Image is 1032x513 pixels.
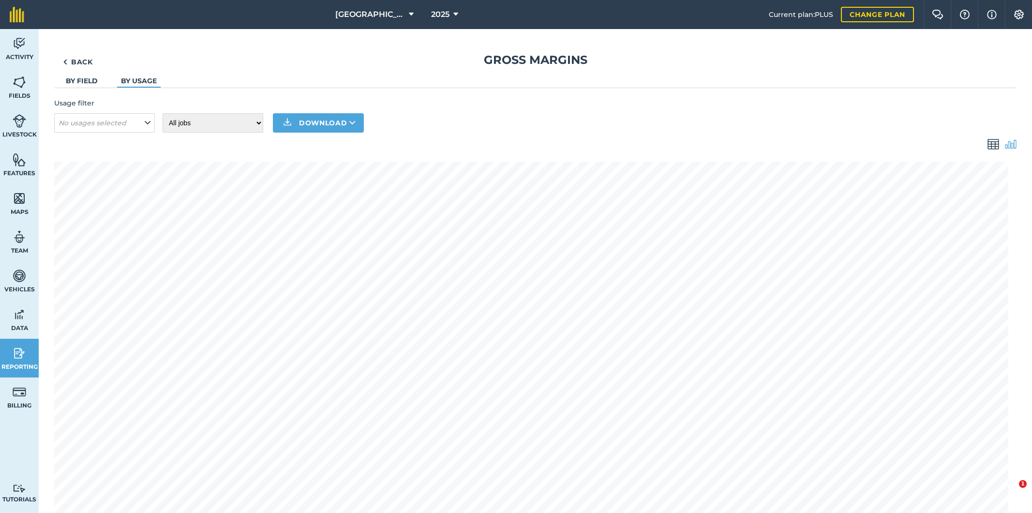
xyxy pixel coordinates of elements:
a: By field [66,76,98,85]
img: svg+xml;base64,PD94bWwgdmVyc2lvbj0iMS4wIiBlbmNvZGluZz0idXRmLTgiPz4KPCEtLSBHZW5lcmF0b3I6IEFkb2JlIE... [13,307,26,322]
img: svg+xml;base64,PD94bWwgdmVyc2lvbj0iMS4wIiBlbmNvZGluZz0idXRmLTgiPz4KPCEtLSBHZW5lcmF0b3I6IEFkb2JlIE... [13,36,26,51]
span: Current plan : PLUS [769,9,833,20]
img: Download icon [282,117,293,129]
img: svg+xml;base64,PD94bWwgdmVyc2lvbj0iMS4wIiBlbmNvZGluZz0idXRmLTgiPz4KPCEtLSBHZW5lcmF0b3I6IEFkb2JlIE... [13,230,26,244]
span: [GEOGRAPHIC_DATA] [335,9,405,20]
span: 1 [1019,480,1027,488]
button: No usages selected [54,113,155,133]
img: svg+xml;base64,PHN2ZyB4bWxucz0iaHR0cDovL3d3dy53My5vcmcvMjAwMC9zdmciIHdpZHRoPSIxNyIgaGVpZ2h0PSIxNy... [987,9,997,20]
img: svg+xml;base64,PD94bWwgdmVyc2lvbj0iMS4wIiBlbmNvZGluZz0idXRmLTgiPz4KPCEtLSBHZW5lcmF0b3I6IEFkb2JlIE... [13,114,26,128]
img: Two speech bubbles overlapping with the left bubble in the forefront [932,10,943,19]
img: svg+xml;base64,PD94bWwgdmVyc2lvbj0iMS4wIiBlbmNvZGluZz0idXRmLTgiPz4KPCEtLSBHZW5lcmF0b3I6IEFkb2JlIE... [13,385,26,399]
img: svg+xml;base64,PD94bWwgdmVyc2lvbj0iMS4wIiBlbmNvZGluZz0idXRmLTgiPz4KPCEtLSBHZW5lcmF0b3I6IEFkb2JlIE... [987,138,999,150]
img: svg+xml;base64,PHN2ZyB4bWxucz0iaHR0cDovL3d3dy53My5vcmcvMjAwMC9zdmciIHdpZHRoPSI1NiIgaGVpZ2h0PSI2MC... [13,152,26,167]
a: By usage [121,76,157,85]
img: svg+xml;base64,PD94bWwgdmVyc2lvbj0iMS4wIiBlbmNvZGluZz0idXRmLTgiPz4KPCEtLSBHZW5lcmF0b3I6IEFkb2JlIE... [13,346,26,361]
h4: Usage filter [54,98,155,108]
img: fieldmargin Logo [10,7,24,22]
img: svg+xml;base64,PD94bWwgdmVyc2lvbj0iMS4wIiBlbmNvZGluZz0idXRmLTgiPz4KPCEtLSBHZW5lcmF0b3I6IEFkb2JlIE... [13,269,26,283]
img: A cog icon [1013,10,1025,19]
button: Download [273,113,364,133]
a: Back [54,52,102,72]
img: svg+xml;base64,PHN2ZyB4bWxucz0iaHR0cDovL3d3dy53My5vcmcvMjAwMC9zdmciIHdpZHRoPSI1NiIgaGVpZ2h0PSI2MC... [13,191,26,206]
h1: Gross margins [54,52,1017,68]
img: svg+xml;base64,PD94bWwgdmVyc2lvbj0iMS4wIiBlbmNvZGluZz0idXRmLTgiPz4KPCEtLSBHZW5lcmF0b3I6IEFkb2JlIE... [13,484,26,493]
iframe: Intercom live chat [999,480,1022,503]
img: svg+xml;base64,PD94bWwgdmVyc2lvbj0iMS4wIiBlbmNvZGluZz0idXRmLTgiPz4KPCEtLSBHZW5lcmF0b3I6IEFkb2JlIE... [1005,138,1017,150]
img: svg+xml;base64,PHN2ZyB4bWxucz0iaHR0cDovL3d3dy53My5vcmcvMjAwMC9zdmciIHdpZHRoPSI1NiIgaGVpZ2h0PSI2MC... [13,75,26,90]
img: svg+xml;base64,PHN2ZyB4bWxucz0iaHR0cDovL3d3dy53My5vcmcvMjAwMC9zdmciIHdpZHRoPSI5IiBoZWlnaHQ9IjI0Ii... [63,56,67,68]
em: No usages selected [59,119,126,127]
img: A question mark icon [959,10,971,19]
span: 2025 [431,9,449,20]
a: Change plan [841,7,914,22]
